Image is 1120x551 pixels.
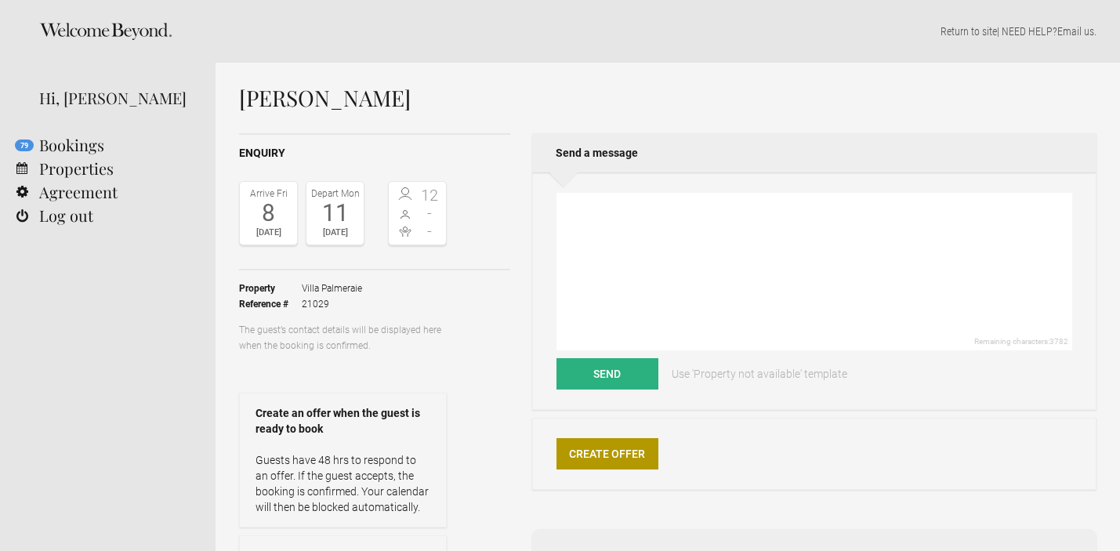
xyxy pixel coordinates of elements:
[1057,25,1094,38] a: Email us
[941,25,997,38] a: Return to site
[532,133,1096,172] h2: Send a message
[661,358,858,390] a: Use 'Property not available' template
[244,186,293,201] div: Arrive Fri
[418,223,443,239] span: -
[418,205,443,221] span: -
[39,86,192,110] div: Hi, [PERSON_NAME]
[302,281,362,296] span: Villa Palmeraie
[239,281,302,296] strong: Property
[256,405,430,437] strong: Create an offer when the guest is ready to book
[310,225,360,241] div: [DATE]
[15,140,34,151] flynt-notification-badge: 79
[239,145,510,161] h2: Enquiry
[239,322,447,353] p: The guest’s contact details will be displayed here when the booking is confirmed.
[556,438,658,469] a: Create Offer
[239,24,1096,39] p: | NEED HELP? .
[302,296,362,312] span: 21029
[239,86,1096,110] h1: [PERSON_NAME]
[244,201,293,225] div: 8
[244,225,293,241] div: [DATE]
[310,201,360,225] div: 11
[256,452,430,515] p: Guests have 48 hrs to respond to an offer. If the guest accepts, the booking is confirmed. Your c...
[310,186,360,201] div: Depart Mon
[418,187,443,203] span: 12
[239,296,302,312] strong: Reference #
[556,358,658,390] button: Send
